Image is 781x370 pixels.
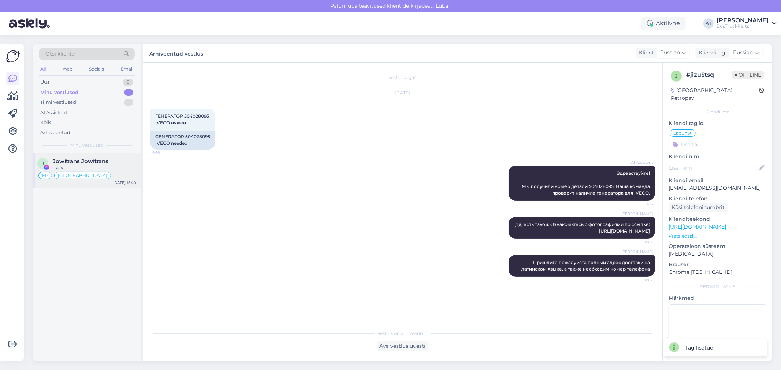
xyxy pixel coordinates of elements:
[669,184,766,192] p: [EMAIL_ADDRESS][DOMAIN_NAME]
[521,260,651,272] span: Пришлите пожалуйста подный адрес доставки на латинском языке, а также необходим номер телефона
[150,90,655,96] div: [DATE]
[621,249,653,254] span: [PERSON_NAME]
[434,3,451,9] span: Luba
[669,177,766,184] p: Kliendi email
[53,165,136,171] div: okay
[124,99,133,106] div: 1
[669,268,766,276] p: Chrome [TECHNICAL_ID]
[40,129,70,136] div: Arhiveeritud
[703,18,714,29] div: AT
[669,120,766,127] p: Kliendi tag'id
[40,89,78,96] div: Minu vestlused
[669,195,766,203] p: Kliendi telefon
[625,277,653,283] span: 11:07
[675,73,677,79] span: j
[42,173,48,178] span: FB
[685,344,713,352] div: Tag lisatud
[669,242,766,250] p: Operatsioonisüsteem
[515,222,650,234] span: Да, есть такой. Ознакомьтесь с фотографиями по ссылке:
[70,142,103,148] span: Minu vestlused
[88,64,105,74] div: Socials
[40,119,51,126] div: Kõik
[669,223,726,230] a: [URL][DOMAIN_NAME]
[641,17,686,30] div: Aktiivne
[669,250,766,258] p: [MEDICAL_DATA]
[660,49,680,57] span: Russian
[40,99,76,106] div: Tiimi vestlused
[669,164,758,172] input: Lisa nimi
[150,131,215,150] div: GENERATOR 504028095 IVECO needed
[717,18,777,29] a: [PERSON_NAME]BusTruckParts
[58,173,107,178] span: [GEOGRAPHIC_DATA]
[39,64,47,74] div: All
[6,49,20,63] img: Askly Logo
[149,48,203,58] label: Arhiveeritud vestlus
[119,64,135,74] div: Email
[150,74,655,81] div: Vestlus algas
[53,158,108,165] span: Jowitrans Jowitrans
[113,180,136,185] div: [DATE] 15:40
[669,215,766,223] p: Klienditeekond
[717,18,769,23] div: [PERSON_NAME]
[669,294,766,302] p: Märkmed
[669,153,766,161] p: Kliendi nimi
[669,203,728,212] div: Küsi telefoninumbrit
[599,228,650,234] a: [URL][DOMAIN_NAME]
[45,50,75,58] span: Otsi kliente
[636,49,654,57] div: Klient
[40,109,67,116] div: AI Assistent
[717,23,769,29] div: BusTruckParts
[152,150,180,155] span: 9:56
[673,131,687,135] span: Lapuh
[686,71,732,79] div: # jizu5tsq
[669,233,766,239] p: Vaata edasi ...
[671,87,759,102] div: [GEOGRAPHIC_DATA], Petropavl
[696,49,727,57] div: Klienditugi
[124,89,133,96] div: 1
[669,261,766,268] p: Brauser
[377,341,429,351] div: Ava vestlus uuesti
[625,160,653,165] span: AI Assistent
[625,201,653,207] span: 9:56
[40,79,49,86] div: Uus
[625,239,653,245] span: 11:07
[733,49,753,57] span: Russian
[123,79,133,86] div: 0
[378,330,428,337] span: Vestlus on arhiveeritud
[669,139,766,150] input: Lisa tag
[42,161,44,166] span: J
[669,109,766,115] div: Kliendi info
[669,283,766,290] div: [PERSON_NAME]
[61,64,74,74] div: Web
[155,113,210,125] span: ГЕНЕРАТОР 504028095 IVECO нужен
[732,71,764,79] span: Offline
[621,211,653,216] span: [PERSON_NAME]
